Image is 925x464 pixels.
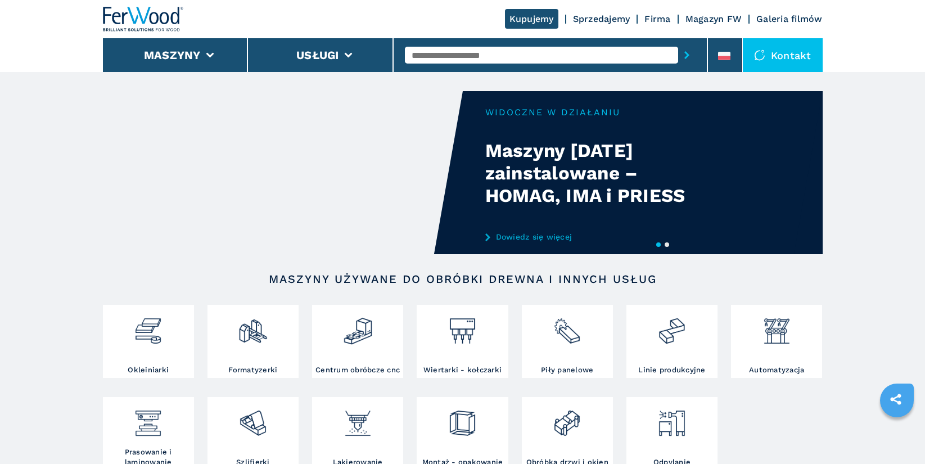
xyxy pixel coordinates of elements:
img: levigatrici_2.png [238,400,268,438]
img: foratrici_inseritrici_2.png [448,308,477,346]
button: Maszyny [144,48,201,62]
img: linee_di_produzione_2.png [657,308,687,346]
a: sharethis [882,385,910,413]
h2: Maszyny używane do obróbki drewna i innych usług [139,272,787,286]
a: Formatyzerki [207,305,299,378]
img: aspirazione_1.png [657,400,687,438]
div: Kontakt [743,38,823,72]
a: Centrum obróbcze cnc [312,305,403,378]
a: Dowiedz się więcej [485,232,706,241]
a: Automatyzacja [731,305,822,378]
img: squadratrici_2.png [238,308,268,346]
a: Wiertarki - kołczarki [417,305,508,378]
img: Ferwood [103,7,184,31]
a: Firma [644,13,670,24]
h3: Automatyzacja [749,365,804,375]
img: pressa-strettoia.png [133,400,163,438]
h3: Centrum obróbcze cnc [315,365,400,375]
img: bordatrici_1.png [133,308,163,346]
img: verniciatura_1.png [343,400,373,438]
a: Kupujemy [505,9,558,29]
button: submit-button [678,42,696,68]
a: Linie produkcyjne [626,305,718,378]
h3: Formatyzerki [228,365,277,375]
img: lavorazione_porte_finestre_2.png [552,400,582,438]
button: 1 [656,242,661,247]
video: Your browser does not support the video tag. [103,91,463,254]
img: montaggio_imballaggio_2.png [448,400,477,438]
h3: Okleiniarki [128,365,169,375]
img: sezionatrici_2.png [552,308,582,346]
h3: Piły panelowe [541,365,593,375]
img: centro_di_lavoro_cnc_2.png [343,308,373,346]
a: Magazyn FW [685,13,742,24]
a: Galeria filmów [756,13,823,24]
a: Okleiniarki [103,305,194,378]
h3: Wiertarki - kołczarki [423,365,502,375]
a: Sprzedajemy [573,13,630,24]
a: Piły panelowe [522,305,613,378]
img: Kontakt [754,49,765,61]
button: 2 [665,242,669,247]
button: Usługi [296,48,339,62]
h3: Linie produkcyjne [638,365,705,375]
img: automazione.png [762,308,792,346]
